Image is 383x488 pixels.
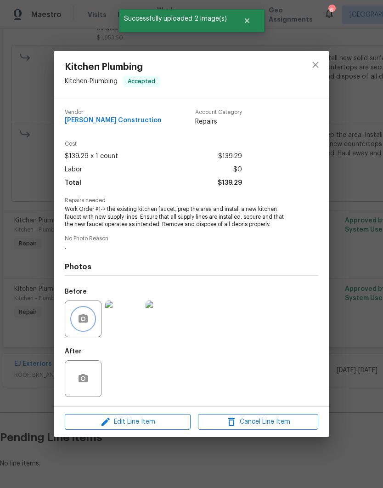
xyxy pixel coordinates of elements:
[65,141,242,147] span: Cost
[65,244,293,251] span: .
[65,78,118,84] span: Kitchen - Plumbing
[65,150,118,163] span: $139.29 x 1 count
[233,163,242,176] span: $0
[65,289,87,295] h5: Before
[232,11,262,30] button: Close
[124,77,159,86] span: Accepted
[65,62,160,72] span: Kitchen Plumbing
[304,54,327,76] button: close
[328,6,335,15] div: 6
[65,236,318,242] span: No Photo Reason
[65,198,318,204] span: Repairs needed
[198,414,318,430] button: Cancel Line Item
[195,109,242,115] span: Account Category
[218,176,242,190] span: $139.29
[201,416,315,428] span: Cancel Line Item
[65,414,191,430] button: Edit Line Item
[65,348,82,355] h5: After
[65,176,81,190] span: Total
[218,150,242,163] span: $139.29
[65,262,318,272] h4: Photos
[65,163,82,176] span: Labor
[65,205,293,228] span: Work Order #1-> the existing kitchen faucet, prep the area and install a new kitchen faucet with ...
[65,109,162,115] span: Vendor
[65,117,162,124] span: [PERSON_NAME] Construction
[68,416,188,428] span: Edit Line Item
[119,9,232,28] span: Successfully uploaded 2 image(s)
[195,117,242,126] span: Repairs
